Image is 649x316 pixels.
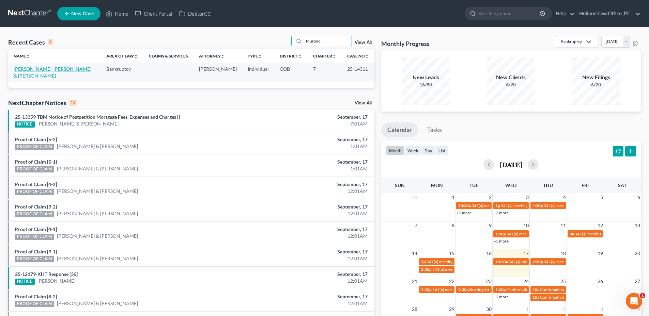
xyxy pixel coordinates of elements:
[532,203,543,208] span: 1:30p
[532,287,539,292] span: 10a
[258,54,262,59] i: unfold_more
[402,81,450,88] div: 16/80
[488,221,492,230] span: 9
[395,182,405,188] span: Sun
[435,146,448,155] button: list
[411,277,418,285] span: 21
[342,63,374,82] td: 25-14311
[414,221,418,230] span: 7
[421,259,426,264] span: 2p
[448,249,455,257] span: 15
[254,136,368,143] div: September, 17
[132,7,176,20] a: Client Portal
[15,294,57,299] a: Proof of Claim [8-2]
[421,146,435,155] button: day
[254,255,368,262] div: 12:01AM
[525,305,529,313] span: 1
[14,53,30,59] a: Nameunfold_more
[15,114,180,120] a: 25-13359-TBM Notice of Postpetition Mortgage Fees, Expenses and Charges []
[411,305,418,313] span: 28
[458,203,471,208] span: 10:30a
[421,267,432,272] span: 2:30p
[15,181,57,187] a: Proof of Claim [4-2]
[485,305,492,313] span: 30
[575,231,640,236] span: 341(a) meeting for [PERSON_NAME]
[254,181,368,188] div: September, 17
[101,63,143,82] td: Bankruptcy
[402,73,450,81] div: New Leads
[432,267,531,272] span: 341(a) meeting for [MEDICAL_DATA][PERSON_NAME]
[501,203,603,208] span: 341(a) meeting for [PERSON_NAME] & [PERSON_NAME]
[57,210,138,217] a: [PERSON_NAME] & [PERSON_NAME]
[500,161,522,168] h2: [DATE]
[505,182,516,188] span: Wed
[543,182,553,188] span: Thu
[552,7,575,20] a: Help
[582,182,589,188] span: Fri
[57,255,138,262] a: [PERSON_NAME] & [PERSON_NAME]
[381,39,430,48] h3: Monthly Progress
[421,122,448,137] a: Tasks
[576,7,640,20] a: Holland Law Office, P.C.
[458,287,468,292] span: 9:30a
[525,193,529,201] span: 3
[386,146,404,155] button: month
[381,122,418,137] a: Calendar
[15,211,54,217] div: PROOF OF CLAIM
[597,277,604,285] span: 26
[15,271,78,277] a: 25-12179-KHT Response [36]
[560,249,567,257] span: 18
[487,73,535,81] div: New Clients
[421,287,432,292] span: 2:30p
[448,305,455,313] span: 29
[254,300,368,307] div: 12:01AM
[507,287,639,292] span: Confirmation hearing for Broc Charleston second case & [PERSON_NAME]
[507,231,572,236] span: 341(a) meeting for [PERSON_NAME]
[494,210,509,215] a: +3 more
[469,182,478,188] span: Tue
[37,120,119,127] a: [PERSON_NAME] & [PERSON_NAME]
[600,305,604,313] span: 3
[562,305,567,313] span: 2
[15,204,57,210] a: Proof of Claim [9-2]
[298,54,302,59] i: unfold_more
[572,73,620,81] div: New Filings
[634,249,641,257] span: 20
[560,277,567,285] span: 25
[254,248,368,255] div: September, 17
[15,189,54,195] div: PROOF OF CLAIM
[495,287,506,292] span: 1:30p
[308,63,342,82] td: 7
[254,278,368,284] div: 12:01AM
[332,54,336,59] i: unfold_more
[8,99,77,107] div: NextChapter Notices
[404,146,421,155] button: week
[570,231,574,236] span: 8a
[562,193,567,201] span: 4
[457,210,472,215] a: +2 more
[248,53,262,59] a: Typeunfold_more
[494,294,509,299] a: +2 more
[242,63,274,82] td: Individual
[254,188,368,195] div: 12:01AM
[523,249,529,257] span: 17
[274,63,308,82] td: COB
[313,53,336,59] a: Chapterunfold_more
[254,226,368,233] div: September, 17
[448,277,455,285] span: 22
[634,277,641,285] span: 27
[487,81,535,88] div: 6/20
[600,193,604,201] span: 5
[254,293,368,300] div: September, 17
[15,234,54,240] div: PROOF OF CLAIM
[8,38,53,46] div: Recent Cases
[15,136,57,142] a: Proof of Claim [5-2]
[106,53,138,59] a: Area of Lawunfold_more
[15,249,57,254] a: Proof of Claim [9-1]
[14,66,91,79] a: [PERSON_NAME], [PERSON_NAME] & [PERSON_NAME]
[523,221,529,230] span: 10
[15,301,54,307] div: PROOF OF CLAIM
[194,63,242,82] td: [PERSON_NAME]
[472,203,573,208] span: 341(a) meeting for [PERSON_NAME] & [PERSON_NAME]
[176,7,214,20] a: DebtorCC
